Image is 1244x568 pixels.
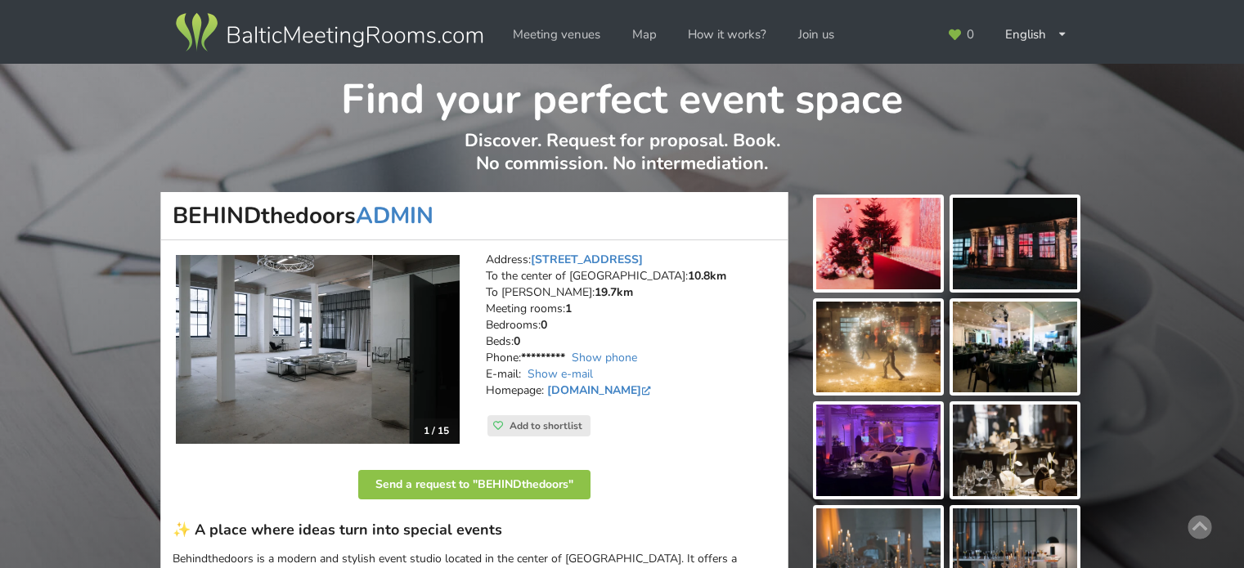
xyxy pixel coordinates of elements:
[816,302,941,393] img: BEHINDthedoors | Riga | Event place - gallery picture
[514,333,520,349] strong: 0
[547,382,654,398] a: [DOMAIN_NAME]
[531,252,643,267] a: [STREET_ADDRESS]
[528,366,593,382] a: Show e-mail
[486,252,776,415] address: Address: To the center of [GEOGRAPHIC_DATA]: To [PERSON_NAME]: Meeting rooms: Bedrooms: Beds: Pho...
[787,19,846,51] a: Join us
[160,192,788,240] h1: BEHINDthedoors
[688,268,726,284] strong: 10.8km
[565,301,572,316] strong: 1
[816,198,941,289] img: BEHINDthedoors | Riga | Event place - gallery picture
[994,19,1079,51] div: English
[510,419,582,432] span: Add to shortlist
[676,19,778,51] a: How it works?
[161,129,1083,192] p: Discover. Request for proposal. Book. No commission. No intermediation.
[595,284,633,300] strong: 19.7km
[967,29,974,41] span: 0
[621,19,668,51] a: Map
[414,418,459,443] div: 1 / 15
[953,405,1077,496] img: BEHINDthedoors | Riga | Event place - gallery picture
[953,198,1077,289] img: BEHINDthedoors | Riga | Event place - gallery picture
[953,302,1077,393] img: BEHINDthedoors | Riga | Event place - gallery picture
[356,200,433,231] a: ADMIN
[161,64,1083,126] h1: Find your perfect event space
[541,317,547,333] strong: 0
[572,350,637,365] a: Show phone
[173,10,486,56] img: Baltic Meeting Rooms
[176,255,460,444] img: Celebration Hall | Riga | BEHINDthedoors
[501,19,612,51] a: Meeting venues
[176,255,460,444] a: Celebration Hall | Riga | BEHINDthedoors 1 / 15
[358,470,591,499] button: Send a request to "BEHINDthedoors"
[173,521,776,539] h3: ✨ A place where ideas turn into special events
[816,405,941,496] img: BEHINDthedoors | Riga | Event place - gallery picture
